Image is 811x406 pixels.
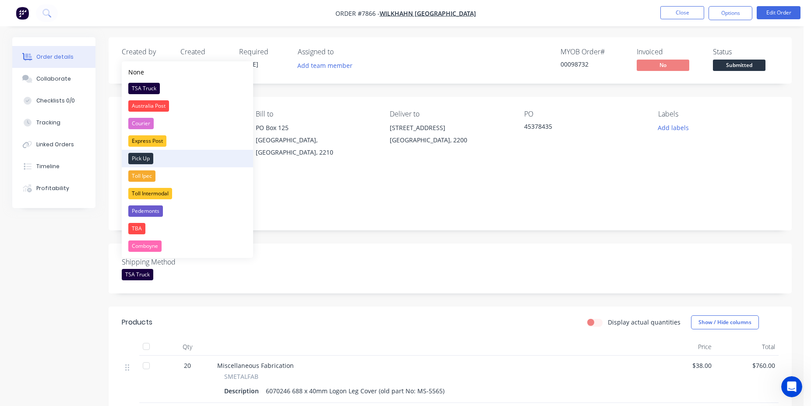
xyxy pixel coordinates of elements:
div: [PERSON_NAME] [122,60,170,69]
iframe: Intercom live chat [781,376,802,397]
span: $760.00 [719,361,775,370]
div: PO Box 125[GEOGRAPHIC_DATA], [GEOGRAPHIC_DATA], 2210 [256,122,376,159]
div: TBA [128,223,145,234]
button: Collaborate [12,68,95,90]
div: 6070246 688 x 40mm Logon Leg Cover (old part No: MS-5565) [262,385,448,397]
div: 45378435 [524,122,634,134]
div: PO Box 125 [256,122,376,134]
button: None [122,64,253,80]
button: Toll Intermodal [122,185,253,202]
div: None [128,67,144,77]
span: 20 [184,361,191,370]
button: Express Post [122,132,253,150]
div: [GEOGRAPHIC_DATA], 2200 [390,134,510,146]
div: Required [239,48,287,56]
div: Description [224,385,262,397]
div: Toll Intermodal [128,188,172,199]
div: Invoiced [637,48,702,56]
span: Submitted [713,60,765,71]
div: Total [715,338,779,356]
label: Shipping Method [122,257,231,267]
div: [GEOGRAPHIC_DATA], [GEOGRAPHIC_DATA], 2210 [256,134,376,159]
div: Checklists 0/0 [36,97,75,105]
div: Linked Orders [36,141,74,148]
button: Show / Hide columns [691,315,759,329]
div: Labels [658,110,778,118]
div: Toll Ipec [128,170,155,182]
button: Australia Post [122,97,253,115]
div: Pedemonts [128,205,163,217]
div: Assigned to [298,48,385,56]
div: Collaborate [36,75,71,83]
button: Add team member [293,60,357,71]
button: Options [709,6,752,20]
div: Order details [36,53,74,61]
button: Submitted [713,60,765,73]
div: TSA Truck [122,269,153,280]
div: Created by [122,48,170,56]
span: [DATE] [180,60,200,68]
div: TSA Truck [128,83,160,94]
div: Status [713,48,779,56]
button: TSA Truck [122,80,253,97]
div: 00098732 [561,60,626,69]
div: [STREET_ADDRESS][GEOGRAPHIC_DATA], 2200 [390,122,510,150]
button: Add labels [653,122,694,134]
div: Courier [128,118,154,129]
a: Wilkhahn [GEOGRAPHIC_DATA] [380,9,476,18]
div: Australia Post [128,100,169,112]
button: Add team member [298,60,357,71]
button: Profitability [12,177,95,199]
img: Factory [16,7,29,20]
div: Price [652,338,715,356]
button: Order details [12,46,95,68]
button: Timeline [12,155,95,177]
button: Comboyne [122,237,253,255]
span: Miscellaneous Fabrication [217,361,294,370]
div: Pick Up [128,153,153,164]
div: Comboyne [128,240,162,252]
span: [DATE] [239,60,258,68]
button: Edit Order [757,6,800,19]
span: SMETALFAB [224,372,258,381]
span: No [637,60,689,71]
label: Display actual quantities [608,318,681,327]
div: Created [180,48,229,56]
button: TBA [122,220,253,237]
button: Toll Ipec [122,167,253,185]
div: Timeline [36,162,60,170]
button: Close [660,6,704,19]
span: $38.00 [655,361,712,370]
div: Qty [161,338,214,356]
div: PO [524,110,644,118]
button: Courier [122,115,253,132]
span: Order #7866 - [335,9,380,18]
div: Notes [122,179,779,187]
div: Tracking [36,119,60,127]
button: Pedemonts [122,202,253,220]
button: Tracking [12,112,95,134]
div: Profitability [36,184,69,192]
div: MYOB Order # [561,48,626,56]
div: Bill to [256,110,376,118]
button: Pick Up [122,150,253,167]
div: Products [122,317,152,328]
div: Req 1/9 - Missed placing PO [122,191,779,217]
div: Express Post [128,135,166,147]
div: [STREET_ADDRESS] [390,122,510,134]
button: Checklists 0/0 [12,90,95,112]
button: Linked Orders [12,134,95,155]
div: Deliver to [390,110,510,118]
